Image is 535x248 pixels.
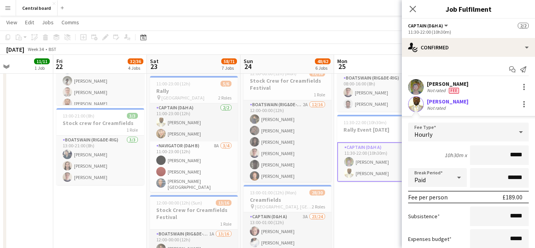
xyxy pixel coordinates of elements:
[149,62,159,71] span: 23
[221,81,231,87] span: 5/6
[312,204,325,210] span: 2 Roles
[150,206,238,221] h3: Stock Crew for Creamfields Festival
[39,17,57,27] a: Jobs
[16,0,58,16] button: Central board
[128,58,143,64] span: 32/36
[244,77,331,91] h3: Stock Crew for Creamfields Festival
[314,92,325,98] span: 1 Role
[150,87,238,94] h3: Rally
[58,17,82,27] a: Comms
[34,65,49,71] div: 1 Job
[150,141,238,205] app-card-role: Navigator (D&H B)8A3/411:00-23:00 (12h)[PERSON_NAME][PERSON_NAME][PERSON_NAME][GEOGRAPHIC_DATA]
[150,58,159,65] span: Sat
[408,235,452,243] label: Expenses budget
[127,113,138,119] span: 3/3
[56,136,144,185] app-card-role: Boatswain (rig&de-rig)3/313:00-21:00 (8h)[PERSON_NAME][PERSON_NAME][PERSON_NAME]
[408,193,448,201] div: Fee per person
[255,204,312,210] span: [GEOGRAPHIC_DATA], [GEOGRAPHIC_DATA]
[244,66,331,182] app-job-card: 12:00-00:00 (12h) (Mon)12/16Stock Crew for Creamfields Festival1 RoleBoatswain (rig&de-rig)2A12/1...
[309,190,325,196] span: 28/30
[56,108,144,185] app-job-card: 13:00-21:00 (8h)3/3Stock crew for Creamfields1 RoleBoatswain (rig&de-rig)3/313:00-21:00 (8h)[PERS...
[250,190,296,196] span: 13:00-01:00 (12h) (Mon)
[502,193,522,201] div: £189.00
[337,74,425,112] app-card-role: Boatswain (rig&de-rig)2/208:00-16:00 (8h)[PERSON_NAME][PERSON_NAME]
[55,62,63,71] span: 22
[337,115,425,182] app-job-card: 11:30-22:00 (10h30m)2/2Rally Event [DATE]1 RoleCaptain (D&H A)2/211:30-22:00 (10h30m)[PERSON_NAME...
[242,62,253,71] span: 24
[518,23,529,29] span: 2/2
[414,176,426,184] span: Paid
[445,152,467,159] div: 10h30m x
[337,126,425,133] h3: Rally Event [DATE]
[56,58,63,65] span: Fri
[408,23,449,29] button: Captain (D&H A)
[61,19,79,26] span: Comms
[427,80,468,87] div: [PERSON_NAME]
[408,29,529,35] div: 11:30-22:00 (10h30m)
[408,213,440,220] label: Subsistence
[427,98,468,105] div: [PERSON_NAME]
[408,23,443,29] span: Captain (D&H A)
[414,130,432,138] span: Hourly
[26,46,45,52] span: Week 34
[337,142,425,182] app-card-role: Captain (D&H A)2/211:30-22:00 (10h30m)[PERSON_NAME][PERSON_NAME]
[221,58,237,64] span: 58/71
[150,103,238,141] app-card-role: Captain (D&H A)2/211:00-23:00 (12h)[PERSON_NAME][PERSON_NAME]
[449,88,459,94] span: Fee
[6,45,24,53] div: [DATE]
[42,19,54,26] span: Jobs
[56,119,144,127] h3: Stock crew for Creamfields
[156,200,202,206] span: 12:00-00:00 (12h) (Sun)
[337,46,425,112] app-job-card: 08:00-16:00 (8h)2/2Stock crew Creamfields1 RoleBoatswain (rig&de-rig)2/208:00-16:00 (8h)[PERSON_N...
[427,87,447,94] div: Not rated
[3,17,20,27] a: View
[156,81,190,87] span: 11:00-23:00 (12h)
[22,17,37,27] a: Edit
[222,65,237,71] div: 7 Jobs
[447,87,461,94] div: Crew has different fees then in role
[427,105,447,111] div: Not rated
[337,58,347,65] span: Mon
[336,62,347,71] span: 25
[402,38,535,57] div: Confirmed
[343,119,387,125] span: 11:30-22:00 (10h30m)
[127,127,138,133] span: 1 Role
[220,221,231,227] span: 1 Role
[150,76,238,192] app-job-card: 11:00-23:00 (12h)5/6Rally [GEOGRAPHIC_DATA]2 RolesCaptain (D&H A)2/211:00-23:00 (12h)[PERSON_NAME...
[34,58,50,64] span: 11/11
[216,200,231,206] span: 13/16
[6,19,17,26] span: View
[49,46,56,52] div: BST
[128,65,143,71] div: 4 Jobs
[218,95,231,101] span: 2 Roles
[63,113,94,119] span: 13:00-21:00 (8h)
[402,4,535,14] h3: Job Fulfilment
[25,19,34,26] span: Edit
[315,65,330,71] div: 6 Jobs
[244,196,331,203] h3: Creamfields
[244,58,253,65] span: Sun
[161,95,204,101] span: [GEOGRAPHIC_DATA]
[315,58,331,64] span: 48/62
